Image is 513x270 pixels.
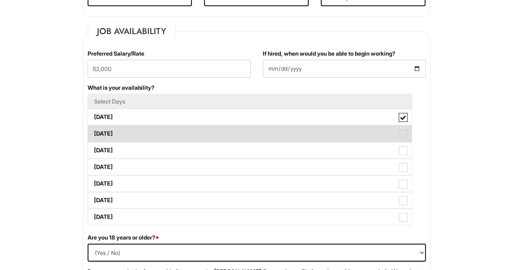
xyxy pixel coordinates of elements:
label: [DATE] [88,209,412,225]
select: (Yes / No) [88,244,426,261]
label: [DATE] [88,142,412,158]
label: [DATE] [88,109,412,125]
label: [DATE] [88,175,412,192]
h5: Select Days [94,98,406,104]
label: What is your availability? [88,84,155,92]
label: If hired, when would you be able to begin working? [263,50,395,58]
input: Preferred Salary/Rate [88,60,251,78]
label: Are you 18 years or older? [88,233,159,242]
label: [DATE] [88,125,412,142]
label: Preferred Salary/Rate [88,50,144,58]
label: [DATE] [88,159,412,175]
legend: Job Availability [88,25,176,37]
label: [DATE] [88,192,412,208]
